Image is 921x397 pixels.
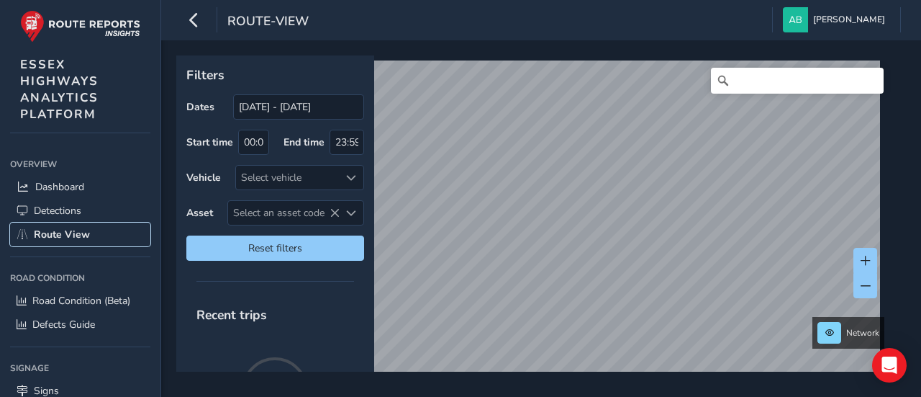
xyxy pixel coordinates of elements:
[186,296,277,334] span: Recent trips
[783,7,890,32] button: [PERSON_NAME]
[186,206,213,220] label: Asset
[10,267,150,289] div: Road Condition
[283,135,325,149] label: End time
[813,7,885,32] span: [PERSON_NAME]
[35,180,84,194] span: Dashboard
[186,171,221,184] label: Vehicle
[10,223,150,246] a: Route View
[340,201,363,225] div: Select an asset code
[872,348,907,383] div: Open Intercom Messenger
[186,236,364,261] button: Reset filters
[783,7,808,32] img: diamond-layout
[186,135,233,149] label: Start time
[20,10,140,43] img: rr logo
[10,153,150,175] div: Overview
[32,294,130,308] span: Road Condition (Beta)
[846,327,879,339] span: Network
[186,66,364,84] p: Filters
[20,56,99,122] span: ESSEX HIGHWAYS ANALYTICS PLATFORM
[197,241,353,255] span: Reset filters
[227,12,309,32] span: route-view
[711,68,884,94] input: Search
[34,204,81,218] span: Detections
[236,166,340,189] div: Select vehicle
[10,175,150,199] a: Dashboard
[10,289,150,313] a: Road Condition (Beta)
[34,228,90,241] span: Route View
[181,61,880,388] canvas: Map
[32,318,95,331] span: Defects Guide
[10,313,150,336] a: Defects Guide
[186,100,214,114] label: Dates
[10,357,150,379] div: Signage
[228,201,340,225] span: Select an asset code
[10,199,150,223] a: Detections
